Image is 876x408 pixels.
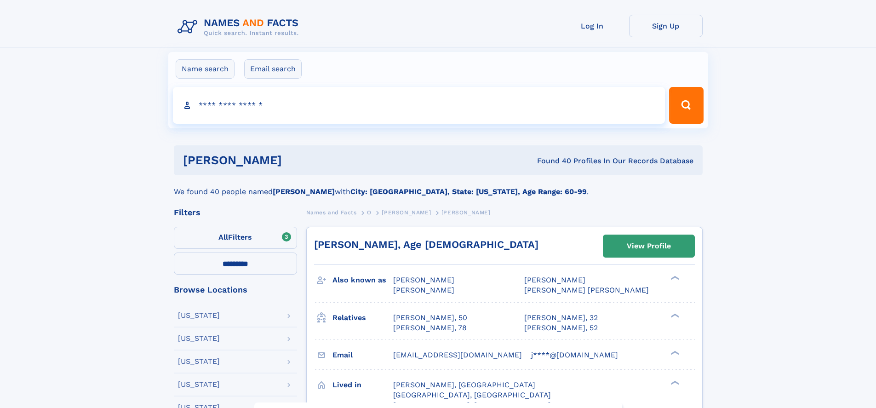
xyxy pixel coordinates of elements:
[627,236,671,257] div: View Profile
[174,208,297,217] div: Filters
[244,59,302,79] label: Email search
[393,286,454,294] span: [PERSON_NAME]
[669,350,680,356] div: ❯
[174,227,297,249] label: Filters
[524,323,598,333] a: [PERSON_NAME], 52
[524,313,598,323] a: [PERSON_NAME], 32
[174,175,703,197] div: We found 40 people named with .
[178,381,220,388] div: [US_STATE]
[393,380,535,389] span: [PERSON_NAME], [GEOGRAPHIC_DATA]
[314,239,538,250] a: [PERSON_NAME], Age [DEMOGRAPHIC_DATA]
[524,286,649,294] span: [PERSON_NAME] [PERSON_NAME]
[178,358,220,365] div: [US_STATE]
[393,313,467,323] a: [PERSON_NAME], 50
[176,59,235,79] label: Name search
[332,272,393,288] h3: Also known as
[382,207,431,218] a: [PERSON_NAME]
[332,377,393,393] h3: Lived in
[174,286,297,294] div: Browse Locations
[669,312,680,318] div: ❯
[603,235,694,257] a: View Profile
[555,15,629,37] a: Log In
[441,209,491,216] span: [PERSON_NAME]
[669,87,703,124] button: Search Button
[350,187,587,196] b: City: [GEOGRAPHIC_DATA], State: [US_STATE], Age Range: 60-99
[273,187,335,196] b: [PERSON_NAME]
[629,15,703,37] a: Sign Up
[178,312,220,319] div: [US_STATE]
[306,207,357,218] a: Names and Facts
[524,276,585,284] span: [PERSON_NAME]
[178,335,220,342] div: [US_STATE]
[367,207,372,218] a: O
[332,347,393,363] h3: Email
[332,310,393,326] h3: Relatives
[669,275,680,281] div: ❯
[183,155,410,166] h1: [PERSON_NAME]
[173,87,665,124] input: search input
[393,351,522,359] span: [EMAIL_ADDRESS][DOMAIN_NAME]
[218,233,228,241] span: All
[367,209,372,216] span: O
[174,15,306,40] img: Logo Names and Facts
[393,323,467,333] a: [PERSON_NAME], 78
[669,379,680,385] div: ❯
[393,391,551,399] span: [GEOGRAPHIC_DATA], [GEOGRAPHIC_DATA]
[409,156,693,166] div: Found 40 Profiles In Our Records Database
[393,276,454,284] span: [PERSON_NAME]
[382,209,431,216] span: [PERSON_NAME]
